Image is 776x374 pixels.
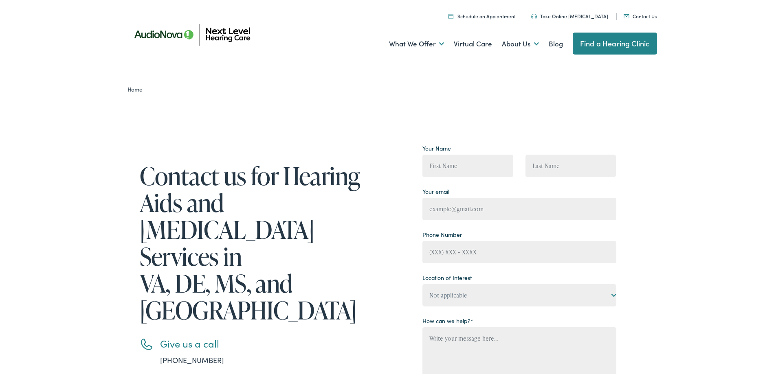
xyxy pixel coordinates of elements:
[502,29,539,59] a: About Us
[422,241,616,263] input: (XXX) XXX - XXXX
[624,13,657,20] a: Contact Us
[160,338,368,350] h3: Give us a call
[422,317,473,325] label: How can we help?
[422,187,449,196] label: Your email
[531,14,537,19] img: An icon symbolizing headphones, colored in teal, suggests audio-related services or features.
[531,13,608,20] a: Take Online [MEDICAL_DATA]
[422,198,616,220] input: example@gmail.com
[454,29,492,59] a: Virtual Care
[624,14,629,18] img: An icon representing mail communication is presented in a unique teal color.
[573,33,657,55] a: Find a Hearing Clinic
[422,273,472,282] label: Location of Interest
[389,29,444,59] a: What We Offer
[140,162,368,324] h1: Contact us for Hearing Aids and [MEDICAL_DATA] Services in VA, DE, MS, and [GEOGRAPHIC_DATA]
[422,230,462,239] label: Phone Number
[448,13,516,20] a: Schedule an Appiontment
[422,155,513,177] input: First Name
[525,155,616,177] input: Last Name
[128,85,147,93] a: Home
[549,29,563,59] a: Blog
[160,355,224,365] a: [PHONE_NUMBER]
[448,13,453,19] img: Calendar icon representing the ability to schedule a hearing test or hearing aid appointment at N...
[422,144,451,153] label: Your Name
